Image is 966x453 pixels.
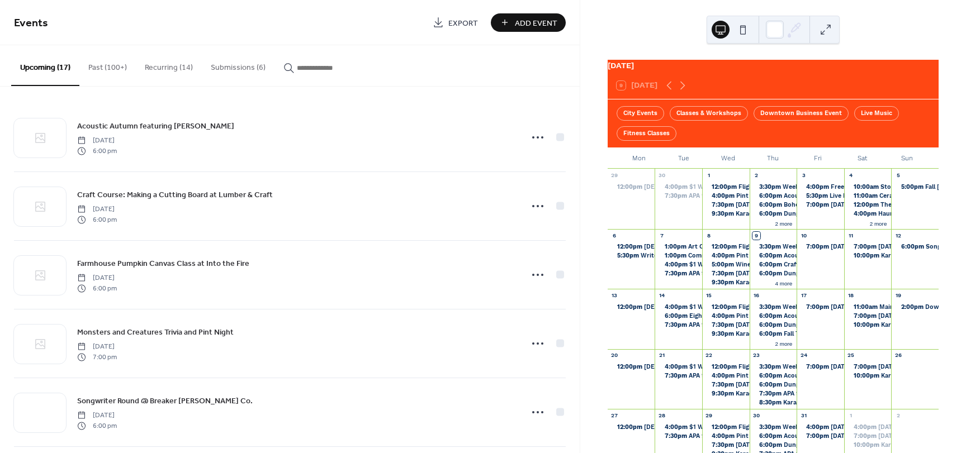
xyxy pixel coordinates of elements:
div: 27 [610,412,618,419]
div: 15 [705,292,713,299]
span: 10:00pm [854,321,881,329]
div: Pint Night @ TN Hills Brewstillery [702,251,750,260]
div: [DATE] Live Music at [GEOGRAPHIC_DATA] [831,201,955,209]
div: Flight Wine Night @ The Fiesty Pigeon [702,242,750,251]
div: Storytime & Paint at Into the Fire [844,183,892,191]
span: 7:00pm [806,303,831,311]
button: 4 more [770,278,797,287]
div: Live Music w/ Vaden Landers [797,192,844,200]
div: Down Home Radio Show [891,303,939,311]
div: Free Wooden Pumpkin Painting at Lumber & Craft [797,183,844,191]
span: Farmhouse Pumpkin Canvas Class at Into the Fire [77,258,249,270]
div: Acoustic Autumn featuring Dan Trull [750,312,797,320]
span: 6:00pm [901,242,926,251]
div: Karaoke at Little Magic Bar [702,209,750,218]
span: 2:00pm [901,303,925,311]
div: 26 [894,352,902,360]
span: 6:00pm [759,260,784,269]
div: 14 [658,292,666,299]
div: Pint Night @ [GEOGRAPHIC_DATA] [736,251,837,260]
div: APA 9-Ball Pool League @ Wild Wing [655,192,702,200]
span: 6:00pm [759,192,784,200]
span: 7:30pm [665,321,689,329]
div: Acoustic Autumn featuring [PERSON_NAME] [784,371,917,380]
span: 10:00pm [854,371,881,380]
div: APA 9-Ball Pool League @ Wild Wing [689,321,796,329]
div: Dungeons and Dragons at [GEOGRAPHIC_DATA] [784,269,925,278]
div: Weekly Mah Jongg game time at Philosoher's House [750,303,797,311]
div: $1 Wings & Nuggets @ Wild Wing [655,183,702,191]
div: Boho Skull Canvas Class at Into the Fire [784,201,903,209]
div: Fall Tree Canvas Class at Into the Fire [750,330,797,338]
span: 6:00 pm [77,421,117,431]
span: 8:30pm [759,398,783,407]
div: Wine Night and Live Music @ Blues Brews [736,260,860,269]
div: Friday Live Music at Little Magic Bar [797,242,844,251]
div: $1 Wings & Nuggets @ Wild Wing [689,303,787,311]
span: 12:00pm [854,201,880,209]
div: Ladies Night @ Tennessee Hills Brewstillery [608,303,655,311]
div: Dungeons and Dragons at [GEOGRAPHIC_DATA] [784,380,925,389]
div: 7 [658,232,666,240]
span: 12:00pm [617,423,644,431]
span: 12:00pm [712,242,738,251]
div: 11 [847,232,855,240]
div: [DATE] Night Trivia at [GEOGRAPHIC_DATA] [736,269,863,278]
div: Weekly Mah Jongg game time at Philosoher's House [750,183,797,191]
span: 3:30pm [759,242,783,251]
div: Weekly [PERSON_NAME] game time at [GEOGRAPHIC_DATA] [783,183,960,191]
span: 9:30pm [712,330,736,338]
div: Ladies Night @ Tennessee Hills Brewstillery [608,183,655,191]
div: Main Street Days [879,303,931,311]
div: Karaoke at [GEOGRAPHIC_DATA] [736,278,832,287]
div: Saturday Night Live Music at Little Magic Bar [844,242,892,251]
span: 5:00pm [901,183,925,191]
div: Craft Course: Making a Cutting Board at Lumber & Craft [784,260,949,269]
span: 4:00pm [712,192,736,200]
span: 1:00pm [665,242,688,251]
a: Songwriter Round @ Breaker [PERSON_NAME] Co. [77,394,253,407]
div: Dungeons and Dragons at Philosopher's House [750,269,797,278]
div: Pint Night @ [GEOGRAPHIC_DATA] [736,192,837,200]
div: Flight Wine Night @ The Fiesty Pigeon [738,242,853,251]
a: Monsters and Creatures Trivia and Pint Night [77,326,234,338]
a: Craft Course: Making a Cutting Board at Lumber & Craft [77,188,273,201]
div: Live Music w/ [PERSON_NAME] [830,192,923,200]
div: Flight Wine Night @ The Fiesty Pigeon [702,423,750,431]
div: Flight Wine Night @ The Fiesty Pigeon [738,303,853,311]
div: The Flea Finder at The Generalist [844,201,892,209]
div: Friday Live Music at Little Magic Bar [797,363,844,371]
button: 2 more [770,218,797,227]
span: 6:00pm [759,321,784,329]
span: 6:00pm [759,312,784,320]
span: 6:00pm [759,371,784,380]
div: Karaoke at [GEOGRAPHIC_DATA] [736,209,832,218]
span: 12:00pm [712,363,738,371]
div: Karaoke at Little Magic Bar [702,330,750,338]
span: 3:30pm [759,363,783,371]
span: 6:00pm [759,380,784,389]
div: $1 Wings & Nuggets @ Wild Wing [655,260,702,269]
div: 19 [894,292,902,299]
button: 2 more [865,218,892,227]
div: 28 [658,412,666,419]
div: Wednesday Night Trivia at Little Magic Bar [702,201,750,209]
div: Saturday Night Live Music at Little Magic Bar [844,363,892,371]
span: 11:00am [854,303,879,311]
a: Export [424,13,486,32]
div: Karaoke at [GEOGRAPHIC_DATA] [736,330,832,338]
span: 5:30pm [806,192,830,200]
span: 11:00am [854,192,879,200]
div: Weekly [PERSON_NAME] game time at [GEOGRAPHIC_DATA] [783,363,960,371]
div: [DEMOGRAPHIC_DATA] Night @ [US_STATE][GEOGRAPHIC_DATA] [644,303,835,311]
span: 4:00pm [712,371,736,380]
div: [DATE] Live Music at [GEOGRAPHIC_DATA] [831,242,955,251]
div: 1 [847,412,855,419]
div: Friday Live Music at Little Magic Bar [797,201,844,209]
button: 2 more [770,338,797,347]
span: 7:30pm [665,371,689,380]
div: Pint Night @ [GEOGRAPHIC_DATA] [736,371,837,380]
span: 6:00 pm [77,283,117,293]
span: 9:30pm [712,389,736,398]
div: Community Resource Fair at [GEOGRAPHIC_DATA] [688,251,837,260]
